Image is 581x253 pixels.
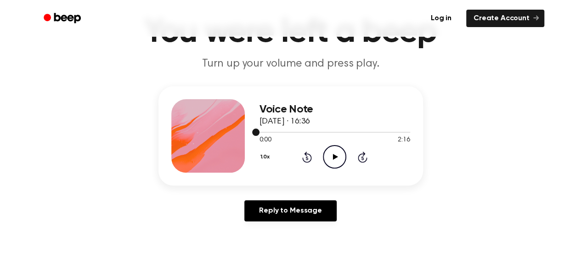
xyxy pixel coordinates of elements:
[259,135,271,145] span: 0:00
[422,8,461,29] a: Log in
[259,103,410,116] h3: Voice Note
[259,149,273,165] button: 1.0x
[244,200,336,221] a: Reply to Message
[466,10,544,27] a: Create Account
[259,118,310,126] span: [DATE] · 16:36
[398,135,410,145] span: 2:16
[37,10,89,28] a: Beep
[114,56,467,72] p: Turn up your volume and press play.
